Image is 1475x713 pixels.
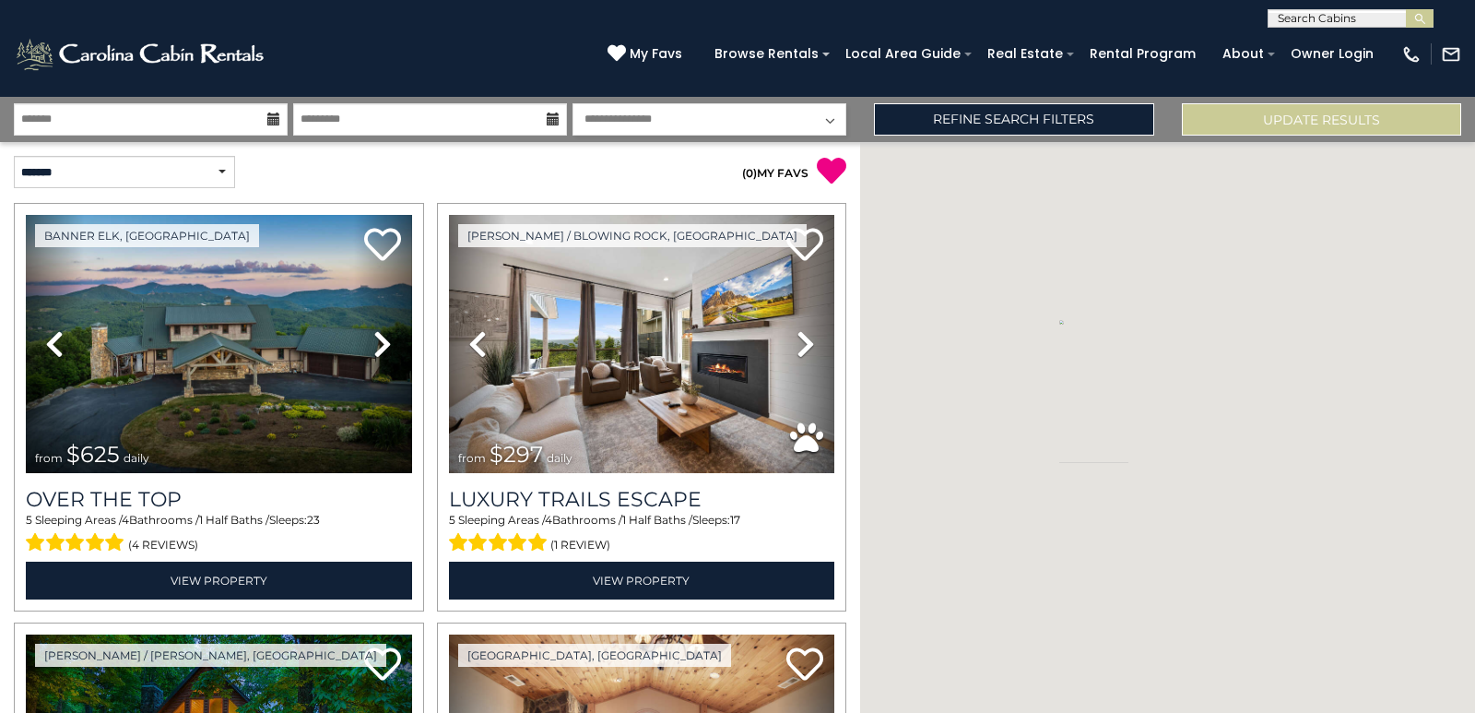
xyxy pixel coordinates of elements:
[730,513,740,527] span: 17
[307,513,320,527] span: 23
[128,533,198,557] span: (4 reviews)
[458,644,731,667] a: [GEOGRAPHIC_DATA], [GEOGRAPHIC_DATA]
[66,441,120,468] span: $625
[449,512,835,556] div: Sleeping Areas / Bathrooms / Sleeps:
[705,40,828,68] a: Browse Rentals
[836,40,970,68] a: Local Area Guide
[122,513,129,527] span: 4
[978,40,1072,68] a: Real Estate
[199,513,269,527] span: 1 Half Baths /
[608,44,687,65] a: My Favs
[458,451,486,465] span: from
[545,513,552,527] span: 4
[1213,40,1273,68] a: About
[26,487,412,512] a: Over The Top
[874,103,1153,136] a: Refine Search Filters
[124,451,149,465] span: daily
[1281,40,1383,68] a: Owner Login
[35,224,259,247] a: Banner Elk, [GEOGRAPHIC_DATA]
[14,36,269,73] img: White-1-2.png
[26,562,412,600] a: View Property
[786,646,823,685] a: Add to favorites
[742,166,757,180] span: ( )
[1182,103,1461,136] button: Update Results
[449,513,455,527] span: 5
[1441,44,1461,65] img: mail-regular-white.png
[490,441,543,468] span: $297
[630,44,682,64] span: My Favs
[449,215,835,473] img: thumbnail_168695581.jpeg
[742,166,808,180] a: (0)MY FAVS
[449,487,835,512] a: Luxury Trails Escape
[622,513,692,527] span: 1 Half Baths /
[26,512,412,556] div: Sleeping Areas / Bathrooms / Sleeps:
[35,451,63,465] span: from
[746,166,753,180] span: 0
[449,562,835,600] a: View Property
[364,646,401,685] a: Add to favorites
[26,215,412,473] img: thumbnail_167153549.jpeg
[458,224,807,247] a: [PERSON_NAME] / Blowing Rock, [GEOGRAPHIC_DATA]
[35,644,386,667] a: [PERSON_NAME] / [PERSON_NAME], [GEOGRAPHIC_DATA]
[547,451,572,465] span: daily
[550,533,610,557] span: (1 review)
[1080,40,1205,68] a: Rental Program
[1401,44,1422,65] img: phone-regular-white.png
[26,513,32,527] span: 5
[364,226,401,266] a: Add to favorites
